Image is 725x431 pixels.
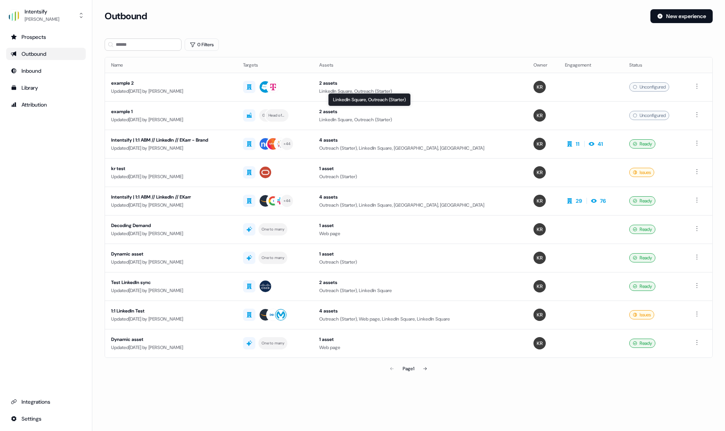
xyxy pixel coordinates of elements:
a: Go to attribution [6,99,86,111]
img: Kenna [533,195,546,207]
div: Unconfigured [629,82,669,92]
div: 41 [598,140,603,148]
div: Integrations [11,398,81,406]
div: Intentsify | 1:1 ABM // LinkedIn // EKarr [111,193,231,201]
div: LinkedIn Square, Outreach (Starter) [319,116,521,124]
div: Updated [DATE] by [PERSON_NAME] [111,201,231,209]
th: Owner [527,57,559,73]
a: Go to prospects [6,31,86,43]
div: Issues [629,168,654,177]
div: 2 assets [319,108,521,115]
div: Updated [DATE] by [PERSON_NAME] [111,230,231,237]
div: 1:1 LinkedIn Test [111,307,231,315]
div: One to many [262,340,284,347]
th: Assets [313,57,527,73]
div: LinkedIn Square, Outreach (Starter) [319,87,521,95]
img: Kenna [533,280,546,292]
div: LinkedIn Square, Outreach (Starter) [328,93,411,106]
th: Status [623,57,686,73]
div: Library [11,84,81,92]
div: Updated [DATE] by [PERSON_NAME] [111,87,231,95]
div: Attribution [11,101,81,109]
a: Go to integrations [6,413,86,425]
a: Go to integrations [6,396,86,408]
div: Issues [629,310,654,319]
h3: Outbound [105,10,147,22]
div: example 2 [111,79,231,87]
div: Growth Lead [262,112,279,119]
button: New experience [650,9,713,23]
div: Updated [DATE] by [PERSON_NAME] [111,315,231,323]
div: Prospects [11,33,81,41]
div: + 44 [283,197,291,204]
a: Go to templates [6,82,86,94]
div: Outreach (Starter), LinkedIn Square, [GEOGRAPHIC_DATA], [GEOGRAPHIC_DATA] [319,201,521,209]
div: Updated [DATE] by [PERSON_NAME] [111,344,231,351]
img: Kenna [533,223,546,236]
div: + 44 [283,140,291,147]
a: Go to Inbound [6,65,86,77]
div: Ready [629,339,655,348]
div: Dynamic asset [111,250,231,258]
div: One to many [262,226,284,233]
div: Ready [629,139,655,149]
div: Ready [629,282,655,291]
div: kr test [111,165,231,172]
div: Decoding Demand [111,222,231,229]
div: Outbound [11,50,81,58]
img: Kenna [533,109,546,122]
div: Intentsify | 1:1 ABM // LinkedIn // EKarr - Brand [111,136,231,144]
div: Ready [629,253,655,262]
div: 4 assets [319,193,521,201]
div: 2 assets [319,79,521,87]
img: Kenna [533,252,546,264]
div: Web page [319,344,521,351]
div: Settings [11,415,81,423]
img: Kenna [533,166,546,179]
div: Outreach (Starter), LinkedIn Square [319,287,521,294]
th: Engagement [559,57,623,73]
div: Outreach (Starter), LinkedIn Square, [GEOGRAPHIC_DATA], [GEOGRAPHIC_DATA] [319,144,521,152]
img: Kenna [533,337,546,349]
div: Head of Product [268,112,285,119]
div: 1 asset [319,250,521,258]
div: Page 1 [403,365,414,373]
div: 1 asset [319,165,521,172]
div: 11 [576,140,580,148]
div: Outreach (Starter), Web page, LinkedIn Square, LinkedIn Square [319,315,521,323]
img: Kenna [533,81,546,93]
div: 4 assets [319,136,521,144]
div: Outreach (Starter) [319,173,521,180]
div: Ready [629,225,655,234]
a: Go to outbound experience [6,48,86,60]
div: Test LinkedIn sync [111,279,231,286]
div: Dynamic asset [111,336,231,343]
div: 1 asset [319,222,521,229]
div: 4 assets [319,307,521,315]
img: Kenna [533,138,546,150]
div: One to many [262,254,284,261]
img: Kenna [533,309,546,321]
th: Targets [237,57,313,73]
div: 2 assets [319,279,521,286]
button: Intentsify[PERSON_NAME] [6,6,86,25]
div: example 1 [111,108,231,115]
div: Updated [DATE] by [PERSON_NAME] [111,258,231,266]
div: Updated [DATE] by [PERSON_NAME] [111,116,231,124]
th: Name [105,57,237,73]
div: [PERSON_NAME] [25,15,59,23]
div: Intentsify [25,8,59,15]
div: 76 [600,197,606,205]
div: 29 [576,197,582,205]
button: 0 Filters [185,38,219,51]
div: Ready [629,196,655,205]
div: 1 asset [319,336,521,343]
div: Outreach (Starter) [319,258,521,266]
div: Updated [DATE] by [PERSON_NAME] [111,173,231,180]
div: Updated [DATE] by [PERSON_NAME] [111,144,231,152]
div: Unconfigured [629,111,669,120]
div: Updated [DATE] by [PERSON_NAME] [111,287,231,294]
div: Inbound [11,67,81,75]
div: Web page [319,230,521,237]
